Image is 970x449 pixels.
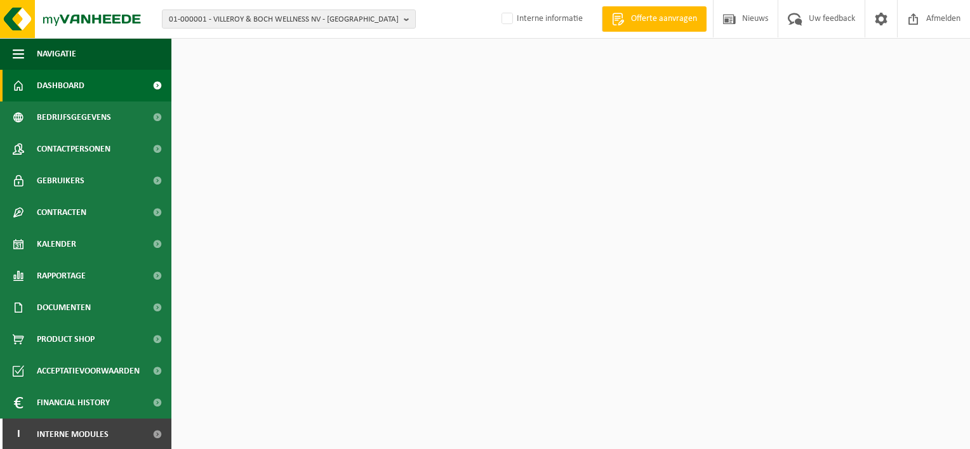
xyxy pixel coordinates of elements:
[602,6,707,32] a: Offerte aanvragen
[37,133,110,165] span: Contactpersonen
[37,228,76,260] span: Kalender
[37,165,84,197] span: Gebruikers
[37,260,86,292] span: Rapportage
[37,292,91,323] span: Documenten
[37,387,110,419] span: Financial History
[37,355,140,387] span: Acceptatievoorwaarden
[162,10,416,29] button: 01-000001 - VILLEROY & BOCH WELLNESS NV - [GEOGRAPHIC_DATA]
[37,38,76,70] span: Navigatie
[169,10,399,29] span: 01-000001 - VILLEROY & BOCH WELLNESS NV - [GEOGRAPHIC_DATA]
[37,70,84,101] span: Dashboard
[499,10,583,29] label: Interne informatie
[37,101,111,133] span: Bedrijfsgegevens
[37,323,95,355] span: Product Shop
[37,197,86,228] span: Contracten
[628,13,700,25] span: Offerte aanvragen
